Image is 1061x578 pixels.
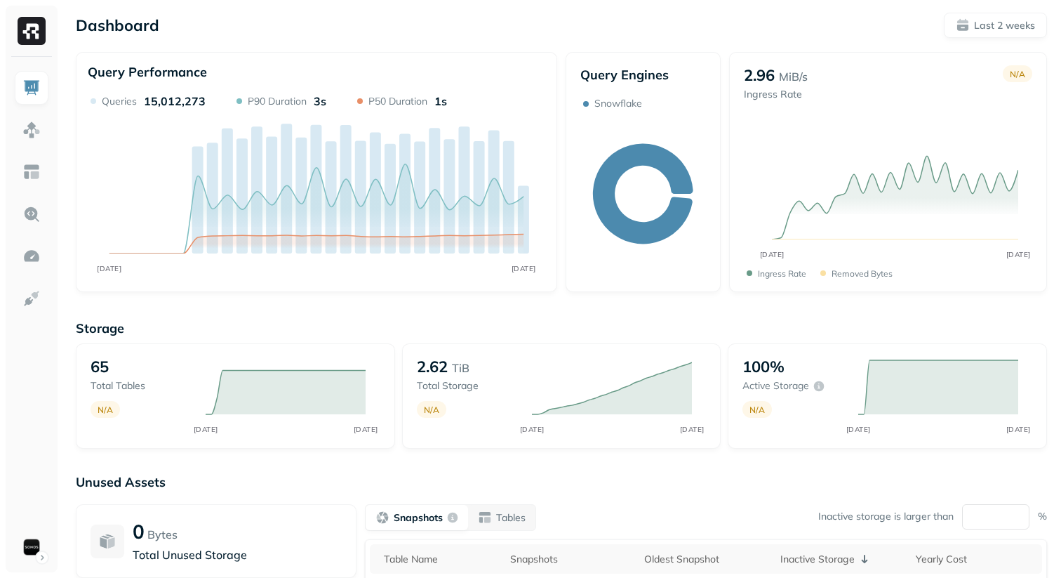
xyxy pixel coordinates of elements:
[1006,250,1030,259] tspan: [DATE]
[512,264,536,273] tspan: [DATE]
[18,17,46,45] img: Ryft
[1006,425,1030,434] tspan: [DATE]
[133,519,145,544] p: 0
[779,68,808,85] p: MiB/s
[496,511,526,525] p: Tables
[88,64,207,80] p: Query Performance
[22,205,41,223] img: Query Explorer
[452,360,469,376] p: TiB
[594,97,642,110] p: Snowflake
[759,250,784,259] tspan: [DATE]
[680,425,705,434] tspan: [DATE]
[744,65,775,85] p: 2.96
[91,379,192,393] p: Total tables
[194,425,218,434] tspan: [DATE]
[76,320,1047,336] p: Storage
[76,474,1047,490] p: Unused Assets
[749,405,765,415] p: N/A
[758,268,806,279] p: Ingress Rate
[22,247,41,265] img: Optimization
[434,94,447,108] p: 1s
[248,95,307,108] p: P90 Duration
[394,511,443,525] p: Snapshots
[742,379,809,393] p: Active storage
[424,405,439,415] p: N/A
[846,425,870,434] tspan: [DATE]
[644,551,766,567] div: Oldest Snapshot
[22,121,41,139] img: Assets
[520,425,545,434] tspan: [DATE]
[22,163,41,181] img: Asset Explorer
[744,88,808,101] p: Ingress Rate
[916,551,1035,567] div: Yearly Cost
[76,15,159,35] p: Dashboard
[147,526,178,543] p: Bytes
[133,546,342,563] p: Total Unused Storage
[314,94,326,108] p: 3s
[742,357,785,376] p: 100%
[98,405,113,415] p: N/A
[144,94,206,108] p: 15,012,273
[102,95,137,108] p: Queries
[22,537,41,557] img: Sonos
[580,67,706,83] p: Query Engines
[944,13,1047,38] button: Last 2 weeks
[1038,510,1047,523] p: %
[1010,69,1025,79] p: N/A
[22,289,41,308] img: Integrations
[510,551,629,567] div: Snapshots
[417,357,448,376] p: 2.62
[974,19,1035,32] p: Last 2 weeks
[97,264,121,273] tspan: [DATE]
[417,379,518,393] p: Total storage
[22,79,41,97] img: Dashboard
[91,357,109,376] p: 65
[354,425,378,434] tspan: [DATE]
[832,268,893,279] p: Removed bytes
[368,95,427,108] p: P50 Duration
[818,510,954,523] p: Inactive storage is larger than
[384,551,496,567] div: Table Name
[780,553,855,566] p: Inactive Storage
